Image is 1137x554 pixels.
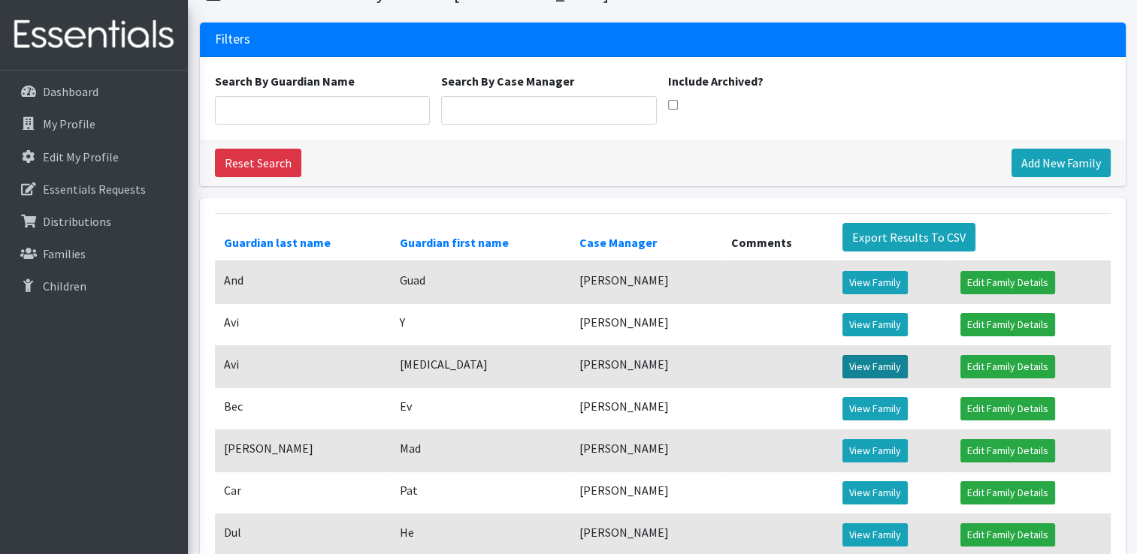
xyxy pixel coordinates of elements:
a: Reset Search [215,149,301,177]
td: Y [391,303,570,345]
p: Families [43,246,86,261]
a: Export Results To CSV [842,223,975,251]
p: Edit My Profile [43,149,119,164]
img: HumanEssentials [6,10,182,60]
a: Dashboard [6,77,182,107]
p: Essentials Requests [43,182,146,197]
td: Pat [391,471,570,513]
td: And [215,261,391,304]
th: Comments [722,213,833,261]
td: [PERSON_NAME] [570,345,722,387]
td: Bec [215,387,391,429]
label: Include Archived? [668,72,764,90]
p: Dashboard [43,84,98,99]
label: Search By Guardian Name [215,72,355,90]
p: Distributions [43,214,111,229]
a: Distributions [6,206,182,236]
td: Guad [391,261,570,304]
td: [PERSON_NAME] [570,387,722,429]
p: Children [43,279,86,294]
a: Edit Family Details [960,481,1055,504]
a: View Family [842,397,908,420]
a: View Family [842,481,908,504]
a: Edit My Profile [6,142,182,172]
p: My Profile [43,116,95,131]
a: Edit Family Details [960,397,1055,420]
a: View Family [842,271,908,294]
td: [PERSON_NAME] [215,429,391,471]
a: Add New Family [1012,149,1111,177]
a: Edit Family Details [960,523,1055,546]
a: Guardian first name [400,235,509,250]
a: Case Manager [579,235,657,250]
a: Edit Family Details [960,439,1055,462]
a: View Family [842,439,908,462]
td: Mad [391,429,570,471]
td: Avi [215,303,391,345]
td: [MEDICAL_DATA] [391,345,570,387]
a: View Family [842,523,908,546]
a: Guardian last name [224,235,331,250]
a: View Family [842,313,908,336]
a: View Family [842,355,908,378]
td: Car [215,471,391,513]
a: Edit Family Details [960,355,1055,378]
a: Families [6,239,182,269]
a: My Profile [6,109,182,139]
label: Search By Case Manager [441,72,574,90]
td: [PERSON_NAME] [570,261,722,304]
td: Ev [391,387,570,429]
td: [PERSON_NAME] [570,471,722,513]
a: Children [6,271,182,301]
td: Avi [215,345,391,387]
td: [PERSON_NAME] [570,429,722,471]
a: Edit Family Details [960,313,1055,336]
td: [PERSON_NAME] [570,303,722,345]
a: Edit Family Details [960,271,1055,294]
a: Essentials Requests [6,174,182,204]
h3: Filters [215,32,250,47]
